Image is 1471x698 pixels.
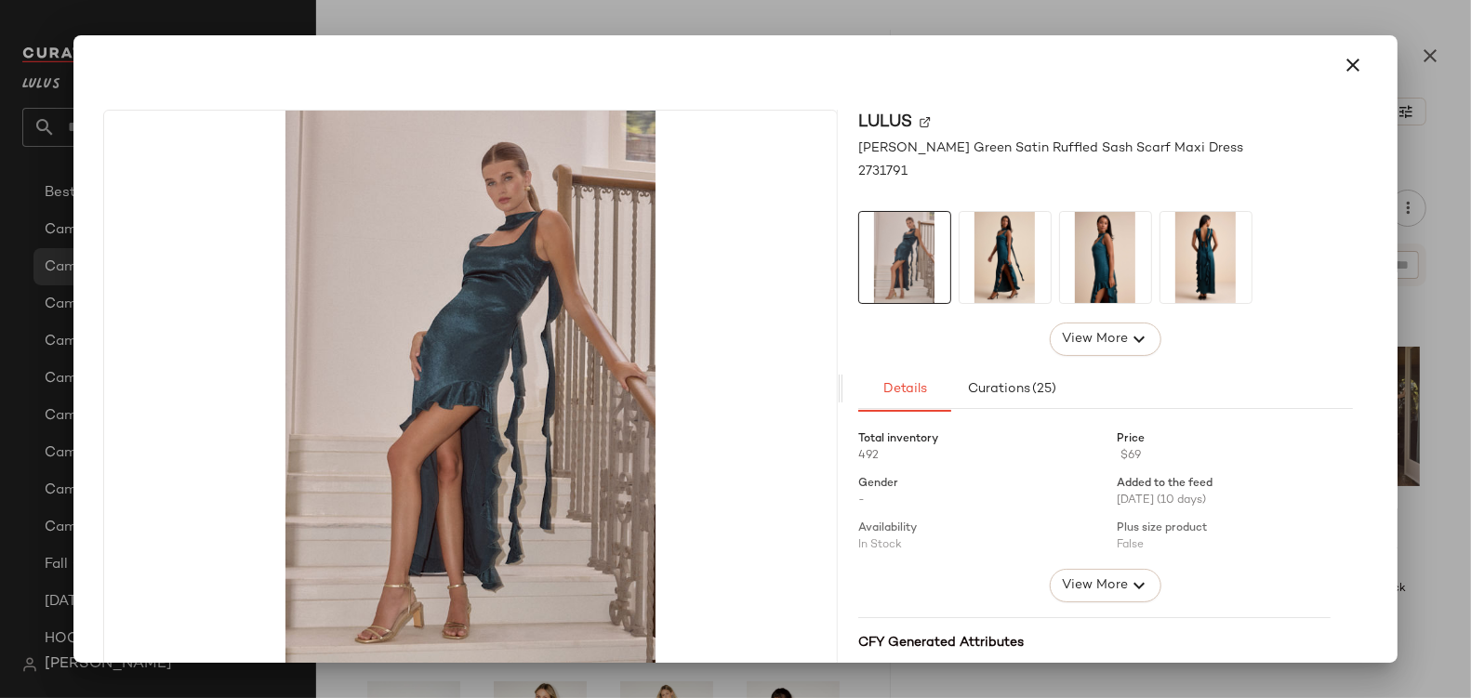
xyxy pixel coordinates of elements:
[1160,212,1252,303] img: 2731791_04_back_2025-09-24.jpg
[858,633,1331,652] div: CFY Generated Attributes
[858,138,1244,158] span: [PERSON_NAME] Green Satin Ruffled Sash Scarf Maxi Dress
[1061,574,1128,597] span: View More
[859,212,950,303] img: 13199306_2731791.jpg
[1061,328,1128,350] span: View More
[967,382,1056,397] span: Curations
[1050,569,1161,602] button: View More
[881,382,927,397] span: Details
[858,110,912,135] span: Lulus
[104,111,837,666] img: 13199306_2731791.jpg
[920,116,931,127] img: svg%3e
[960,212,1051,303] img: 2731791_05_side_2025-09-24.jpg
[858,162,908,181] span: 2731791
[1050,323,1161,356] button: View More
[1060,212,1151,303] img: 2731791_03_detail_2025-09-24.jpg
[1030,382,1055,397] span: (25)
